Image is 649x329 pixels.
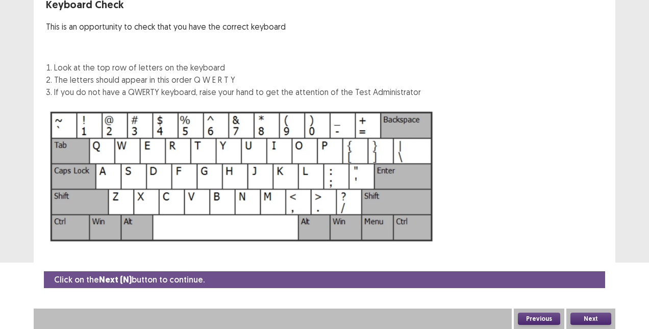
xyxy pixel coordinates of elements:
[46,106,438,247] img: Keyboard Image
[54,74,421,86] li: The letters should appear in this order Q W E R T Y
[518,313,560,325] button: Previous
[570,313,611,325] button: Next
[54,86,421,98] li: If you do not have a QWERTY keyboard, raise your hand to get the attention of the Test Administrator
[46,20,421,33] p: This is an opportunity to check that you have the correct keyboard
[99,274,132,285] strong: Next (N)
[54,273,205,286] p: Click on the button to continue.
[54,61,421,74] li: Look at the top row of letters on the keyboard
